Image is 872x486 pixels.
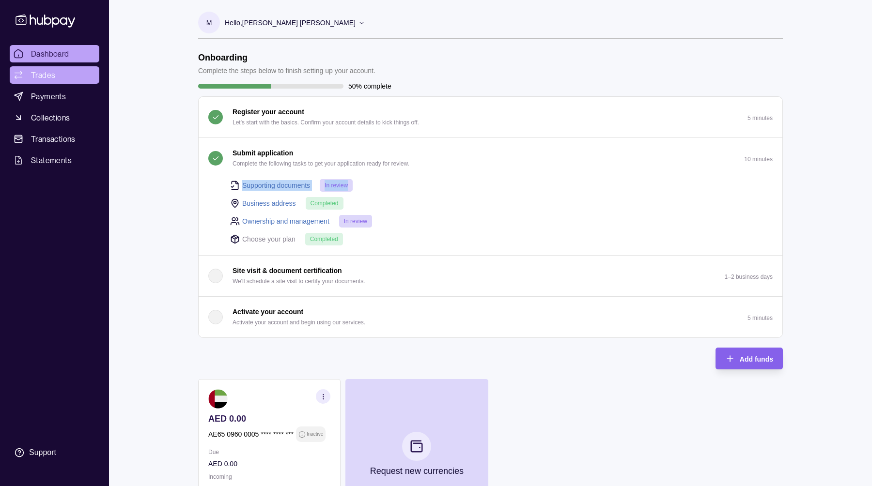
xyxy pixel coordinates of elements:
a: Statements [10,152,99,169]
p: Activate your account and begin using our services. [233,317,365,328]
img: ae [208,389,228,409]
span: Completed [310,236,338,243]
p: Hello, [PERSON_NAME] [PERSON_NAME] [225,17,356,28]
a: Dashboard [10,45,99,62]
div: Support [29,447,56,458]
a: Payments [10,88,99,105]
span: Collections [31,112,70,123]
span: Add funds [740,355,773,363]
a: Transactions [10,130,99,148]
p: AED 0.00 [208,413,330,424]
p: Activate your account [233,306,303,317]
span: Dashboard [31,48,69,60]
p: Complete the steps below to finish setting up your account. [198,65,375,76]
p: Inactive [307,429,323,440]
a: Collections [10,109,99,126]
span: Completed [311,200,339,207]
p: Request new currencies [370,466,464,476]
span: In review [344,218,367,225]
p: AED 0.00 [208,458,330,469]
a: Support [10,442,99,463]
span: In review [325,182,348,189]
p: Register your account [233,106,304,117]
h1: Onboarding [198,52,375,63]
p: 10 minutes [744,156,773,163]
button: Register your account Let's start with the basics. Confirm your account details to kick things of... [199,97,782,137]
p: 1–2 business days [725,273,773,280]
p: Choose your plan [242,234,296,244]
a: Supporting documents [242,180,310,191]
p: Submit application [233,148,293,158]
p: Due [208,447,330,457]
p: Site visit & document certification [233,265,342,276]
button: Activate your account Activate your account and begin using our services.5 minutes [199,297,782,337]
button: Add funds [716,348,783,369]
p: Incoming [208,471,330,482]
a: Business address [242,198,296,209]
p: Let's start with the basics. Confirm your account details to kick things off. [233,117,419,128]
span: Payments [31,91,66,102]
div: Submit application Complete the following tasks to get your application ready for review.10 minutes [199,179,782,255]
p: 50% complete [348,81,391,91]
span: Statements [31,154,72,166]
button: Site visit & document certification We'll schedule a site visit to certify your documents.1–2 bus... [199,256,782,296]
a: Trades [10,66,99,84]
p: 5 minutes [747,115,773,121]
p: 5 minutes [747,315,773,321]
a: Ownership and management [242,216,329,227]
button: Submit application Complete the following tasks to get your application ready for review.10 minutes [199,138,782,179]
p: We'll schedule a site visit to certify your documents. [233,276,365,287]
span: Trades [31,69,55,81]
span: Transactions [31,133,76,145]
p: M [206,17,212,28]
p: Complete the following tasks to get your application ready for review. [233,158,409,169]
